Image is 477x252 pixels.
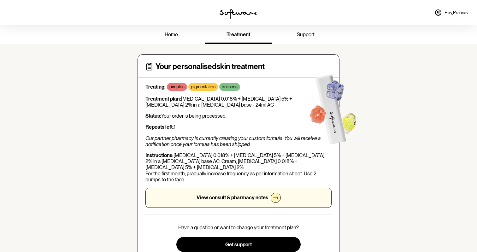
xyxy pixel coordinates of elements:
[225,242,252,248] span: Get support
[138,26,205,44] a: home
[197,195,268,201] p: View consult & pharmacy notes
[222,84,238,90] p: dullness
[145,113,332,119] p: Your order is being processed.
[145,135,332,147] p: Our partner pharmacy is currently creating your custom formula. You will receive a notification o...
[176,237,300,252] button: Get support
[297,32,315,38] span: support
[145,96,181,102] strong: Treatment plan:
[145,124,332,130] p: 1
[145,152,174,158] strong: Instructions:
[227,32,250,38] span: treatment
[165,32,178,38] span: home
[431,5,473,20] a: Hey,Praanav!
[220,9,257,19] img: software logo
[272,26,339,44] a: support
[145,124,174,130] strong: Repeats left:
[296,62,367,153] img: Software treatment bottle
[156,62,265,71] h4: Your personalised skin treatment
[445,10,469,15] span: Hey, Praanav !
[145,152,332,183] p: [MEDICAL_DATA] 0.018% + [MEDICAL_DATA] 5% + [MEDICAL_DATA] 2% in a [MEDICAL_DATA] base AC, Cream,...
[178,225,299,231] p: Have a question or want to change your treatment plan?
[169,84,185,90] p: pimples
[145,113,161,119] strong: Status:
[205,26,272,44] a: treatment
[145,96,332,108] p: [MEDICAL_DATA] 0.018% + [MEDICAL_DATA] 5% + [MEDICAL_DATA] 2% in a [MEDICAL_DATA] base - 24ml AC
[191,84,215,90] p: pigmentation
[145,84,166,90] strong: Treating:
